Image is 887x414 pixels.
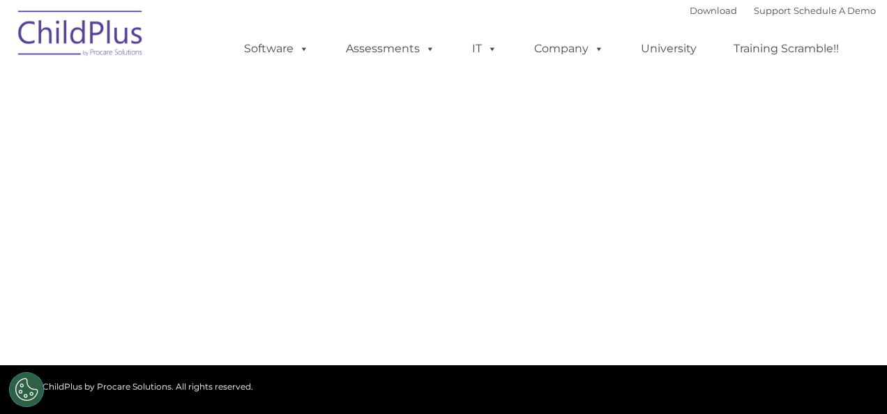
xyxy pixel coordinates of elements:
[11,1,151,70] img: ChildPlus by Procare Solutions
[11,381,253,392] span: © 2025 ChildPlus by Procare Solutions. All rights reserved.
[332,35,449,63] a: Assessments
[754,5,791,16] a: Support
[794,5,876,16] a: Schedule A Demo
[690,5,737,16] a: Download
[520,35,618,63] a: Company
[690,5,876,16] font: |
[9,372,44,407] button: Cookies Settings
[458,35,511,63] a: IT
[720,35,853,63] a: Training Scramble!!
[627,35,711,63] a: University
[230,35,323,63] a: Software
